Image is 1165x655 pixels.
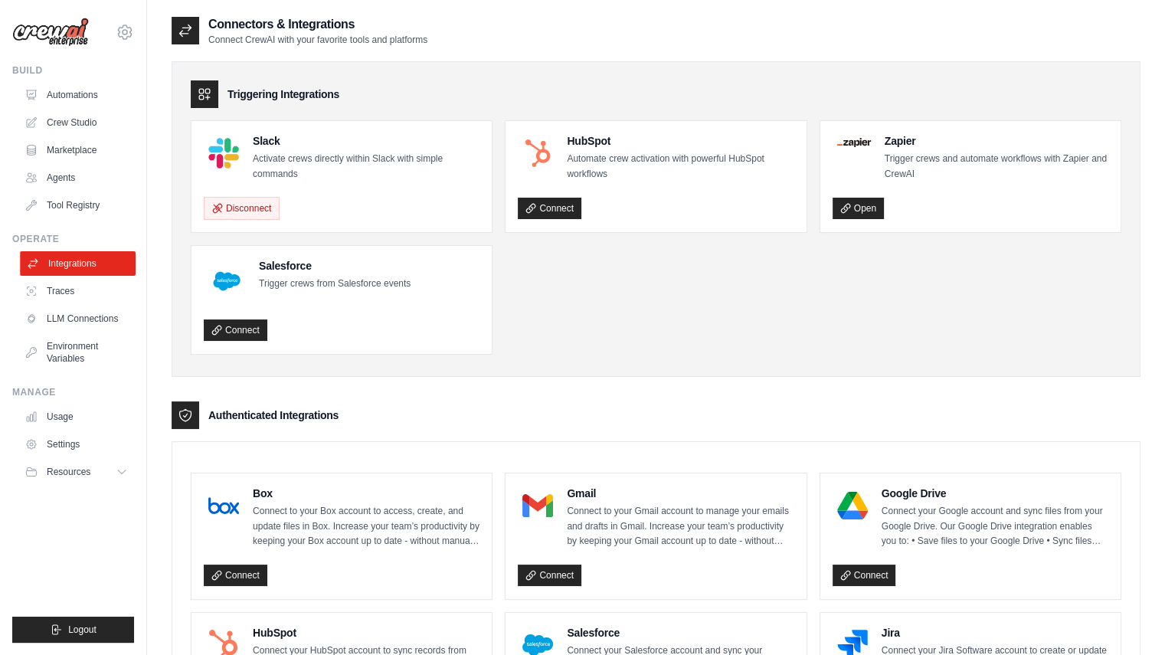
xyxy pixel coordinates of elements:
p: Automate crew activation with powerful HubSpot workflows [567,152,794,182]
h3: Authenticated Integrations [208,408,339,423]
img: HubSpot Logo [522,138,553,169]
h4: Google Drive [882,486,1108,501]
a: Connect [204,319,267,341]
a: Open [833,198,884,219]
a: Usage [18,404,134,429]
p: Connect CrewAI with your favorite tools and platforms [208,34,427,46]
img: Google Drive Logo [837,490,868,521]
img: Slack Logo [208,138,239,169]
p: Activate crews directly within Slack with simple commands [253,152,479,182]
div: Build [12,64,134,77]
a: Environment Variables [18,334,134,371]
a: Automations [18,83,134,107]
h4: Slack [253,133,479,149]
div: Manage [12,386,134,398]
a: Connect [204,565,267,586]
a: Connect [833,565,896,586]
p: Connect to your Box account to access, create, and update files in Box. Increase your team’s prod... [253,504,479,549]
a: Settings [18,432,134,457]
a: Marketplace [18,138,134,162]
span: Logout [68,624,97,636]
a: Connect [518,565,581,586]
a: Integrations [20,251,136,276]
h4: Zapier [885,133,1108,149]
h4: HubSpot [567,133,794,149]
img: Zapier Logo [837,138,871,147]
span: Resources [47,466,90,478]
h4: Gmail [567,486,794,501]
h4: HubSpot [253,625,479,640]
p: Trigger crews and automate workflows with Zapier and CrewAI [885,152,1108,182]
img: Salesforce Logo [208,263,245,300]
a: Agents [18,165,134,190]
img: Box Logo [208,490,239,521]
button: Disconnect [204,197,280,220]
h4: Salesforce [259,258,411,273]
a: Tool Registry [18,193,134,218]
button: Logout [12,617,134,643]
img: Gmail Logo [522,490,553,521]
a: Connect [518,198,581,219]
h4: Box [253,486,479,501]
h4: Salesforce [567,625,794,640]
button: Resources [18,460,134,484]
a: LLM Connections [18,306,134,331]
h2: Connectors & Integrations [208,15,427,34]
div: Operate [12,233,134,245]
img: Logo [12,18,89,47]
a: Crew Studio [18,110,134,135]
p: Connect to your Gmail account to manage your emails and drafts in Gmail. Increase your team’s pro... [567,504,794,549]
p: Trigger crews from Salesforce events [259,277,411,292]
p: Connect your Google account and sync files from your Google Drive. Our Google Drive integration e... [882,504,1108,549]
h3: Triggering Integrations [227,87,339,102]
a: Traces [18,279,134,303]
h4: Jira [882,625,1108,640]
